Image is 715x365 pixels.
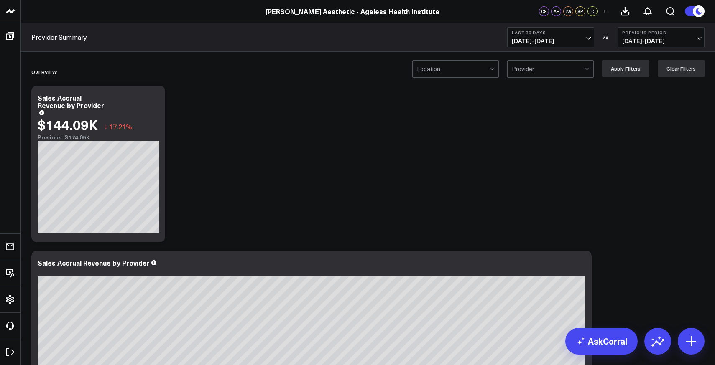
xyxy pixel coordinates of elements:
b: Previous Period [622,30,700,35]
button: Apply Filters [602,60,649,77]
b: Last 30 Days [512,30,590,35]
div: Sales Accrual Revenue by Provider [38,258,150,267]
span: ↓ [104,121,107,132]
a: Provider Summary [31,33,87,42]
button: Previous Period[DATE]-[DATE] [618,27,705,47]
div: $144.09K [38,117,98,132]
div: Overview [31,62,57,81]
div: VS [598,35,613,40]
div: CS [539,6,549,16]
div: C [587,6,598,16]
span: [DATE] - [DATE] [622,38,700,44]
div: AF [551,6,561,16]
div: Sales Accrual Revenue by Provider [38,93,104,110]
div: JW [563,6,573,16]
button: + [600,6,610,16]
a: AskCorral [565,328,638,355]
button: Clear Filters [658,60,705,77]
span: 17.21% [109,122,132,131]
div: SP [575,6,585,16]
div: Previous: $174.05K [38,134,159,141]
span: + [603,8,607,14]
span: [DATE] - [DATE] [512,38,590,44]
a: [PERSON_NAME] Aesthetic - Ageless Health Institute [266,7,439,16]
button: Last 30 Days[DATE]-[DATE] [507,27,594,47]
